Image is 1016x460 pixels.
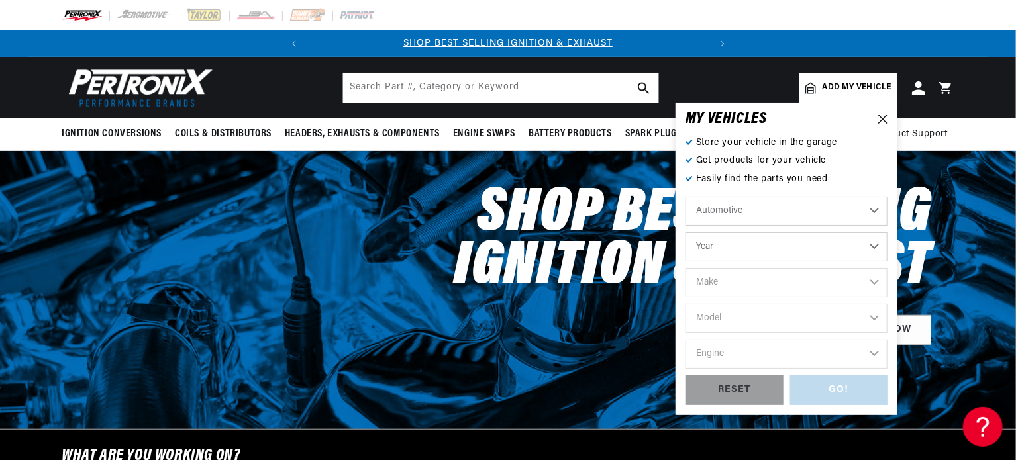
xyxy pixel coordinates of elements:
[365,188,931,294] h2: Shop Best Selling Ignition & Exhaust
[453,127,515,141] span: Engine Swaps
[686,197,888,226] select: Ride Type
[529,127,612,141] span: Battery Products
[278,118,446,150] summary: Headers, Exhausts & Components
[629,73,658,103] button: search button
[686,136,888,150] p: Store your vehicle in the garage
[168,118,278,150] summary: Coils & Distributors
[686,172,888,187] p: Easily find the parts you need
[446,118,522,150] summary: Engine Swaps
[62,118,168,150] summary: Ignition Conversions
[625,127,706,141] span: Spark Plug Wires
[686,113,767,126] h6: MY VEHICLE S
[62,127,162,141] span: Ignition Conversions
[522,118,619,150] summary: Battery Products
[874,118,954,150] summary: Product Support
[686,375,784,405] div: RESET
[874,127,948,142] span: Product Support
[175,127,272,141] span: Coils & Distributors
[28,30,988,57] slideshow-component: Translation missing: en.sections.announcements.announcement_bar
[307,36,709,51] div: Announcement
[686,304,888,333] select: Model
[619,118,713,150] summary: Spark Plug Wires
[799,73,897,103] a: Add my vehicle
[686,268,888,297] select: Make
[343,73,658,103] input: Search Part #, Category or Keyword
[307,36,709,51] div: 1 of 2
[403,38,613,48] a: SHOP BEST SELLING IGNITION & EXHAUST
[686,232,888,261] select: Year
[686,154,888,168] p: Get products for your vehicle
[686,340,888,369] select: Engine
[62,65,214,111] img: Pertronix
[709,30,736,57] button: Translation missing: en.sections.announcements.next_announcement
[285,127,440,141] span: Headers, Exhausts & Components
[823,81,891,94] span: Add my vehicle
[281,30,307,57] button: Translation missing: en.sections.announcements.previous_announcement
